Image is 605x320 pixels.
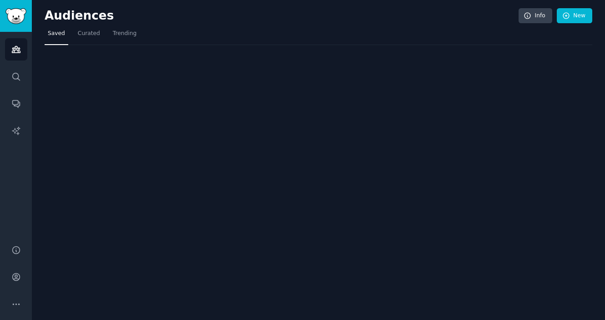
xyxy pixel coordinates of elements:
[5,8,26,24] img: GummySearch logo
[45,9,519,23] h2: Audiences
[48,30,65,38] span: Saved
[45,26,68,45] a: Saved
[110,26,140,45] a: Trending
[78,30,100,38] span: Curated
[557,8,592,24] a: New
[75,26,103,45] a: Curated
[519,8,552,24] a: Info
[113,30,136,38] span: Trending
